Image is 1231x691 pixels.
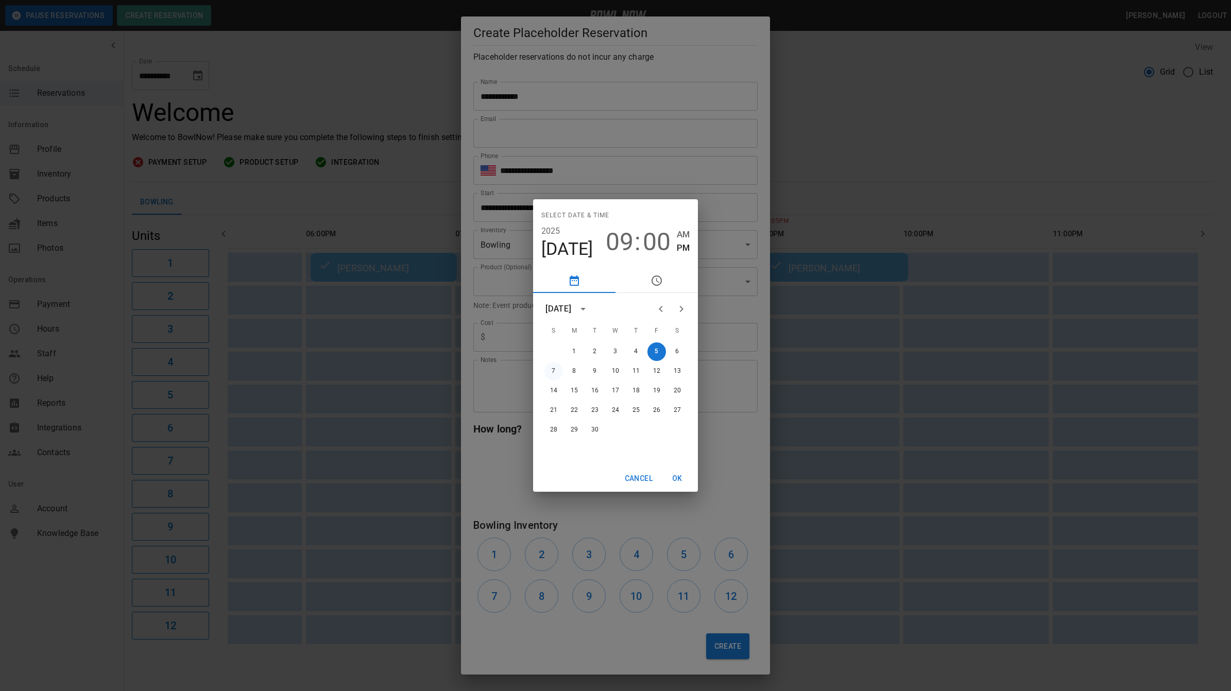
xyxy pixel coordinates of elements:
button: 12 [647,362,666,381]
button: 16 [586,382,604,400]
button: 13 [668,362,687,381]
button: 4 [627,342,645,361]
button: pick date [533,268,615,293]
button: 2025 [541,224,560,238]
button: 10 [606,362,625,381]
span: Tuesday [586,321,604,341]
button: AM [677,228,690,241]
span: Select date & time [541,208,609,224]
button: pick time [615,268,698,293]
button: 17 [606,382,625,400]
button: calendar view is open, switch to year view [574,300,592,318]
button: 14 [544,382,563,400]
span: Sunday [544,321,563,341]
button: 00 [643,228,671,256]
span: Thursday [627,321,645,341]
span: Friday [647,321,666,341]
button: 09 [606,228,634,256]
button: 29 [565,421,584,439]
button: 26 [647,401,666,420]
button: Next month [671,299,692,319]
button: 21 [544,401,563,420]
button: 5 [647,342,666,361]
button: 24 [606,401,625,420]
button: 11 [627,362,645,381]
span: Monday [565,321,584,341]
button: 3 [606,342,625,361]
div: [DATE] [545,303,571,315]
span: Saturday [668,321,687,341]
button: 7 [544,362,563,381]
span: : [635,228,641,256]
button: 30 [586,421,604,439]
button: 28 [544,421,563,439]
button: 18 [627,382,645,400]
button: 6 [668,342,687,361]
button: Cancel [621,469,657,488]
button: 20 [668,382,687,400]
button: OK [661,469,694,488]
button: Previous month [651,299,671,319]
button: 9 [586,362,604,381]
button: 25 [627,401,645,420]
button: 15 [565,382,584,400]
button: PM [677,241,690,255]
button: [DATE] [541,238,593,260]
button: 19 [647,382,666,400]
button: 27 [668,401,687,420]
span: Wednesday [606,321,625,341]
button: 22 [565,401,584,420]
button: 2 [586,342,604,361]
button: 8 [565,362,584,381]
button: 23 [586,401,604,420]
button: 1 [565,342,584,361]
